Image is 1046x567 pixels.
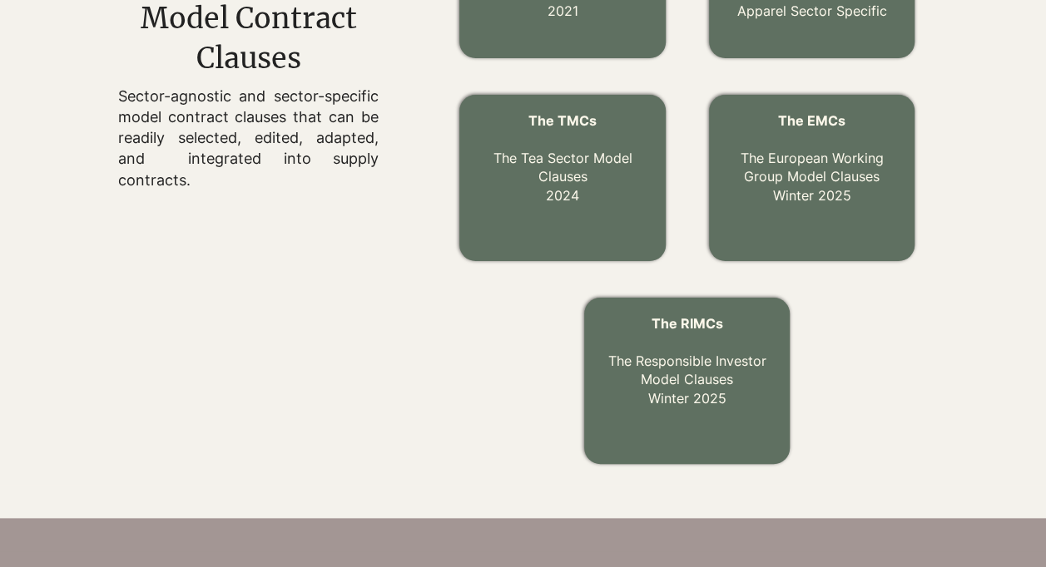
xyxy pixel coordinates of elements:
span: Model Contract Clauses [141,1,357,76]
span: The RIMCs [652,315,723,332]
span: The TMCs [528,112,597,129]
a: Apparel Sector Specific [736,2,886,19]
a: The RIMCs The Responsible Investor Model ClausesWinter 2025 [608,315,766,407]
a: The TMCs The Tea Sector Model Clauses2024 [493,112,632,204]
span: The EMCs [778,112,845,129]
p: Sector-agnostic and sector-specific model contract clauses that can be readily selected, edited, ... [118,86,379,190]
a: The EMCs The European Working Group Model ClausesWinter 2025 [740,112,883,204]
